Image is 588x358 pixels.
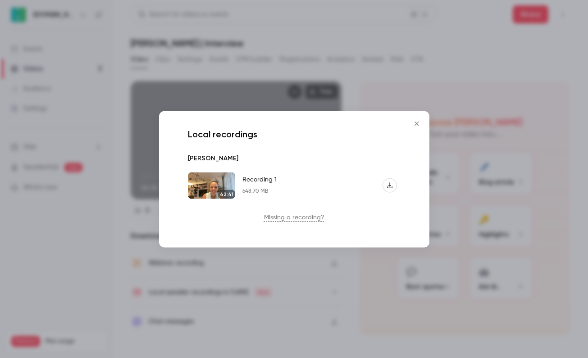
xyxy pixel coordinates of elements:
div: 648.70 MB [242,188,277,195]
div: Recording 1 [242,176,277,185]
button: Close [408,114,426,132]
img: Mariana [188,172,235,199]
p: Missing a recording? [184,213,404,222]
p: [PERSON_NAME] [188,154,238,163]
div: 42:41 [218,190,235,199]
p: Local recordings [184,129,404,140]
